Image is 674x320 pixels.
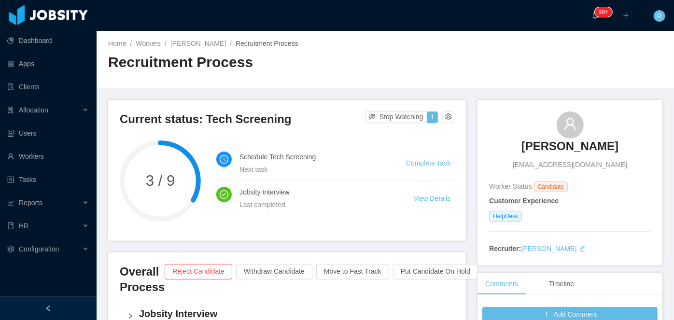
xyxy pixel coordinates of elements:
[393,264,478,279] button: Put Candidate On Hold
[521,245,576,252] a: [PERSON_NAME]
[7,107,14,113] i: icon: solution
[623,12,630,19] i: icon: plus
[521,139,618,160] a: [PERSON_NAME]
[521,139,618,154] h3: [PERSON_NAME]
[443,111,454,123] button: icon: setting
[579,245,586,252] i: icon: edit
[230,40,232,47] span: /
[220,155,228,164] i: icon: clock-circle
[165,40,167,47] span: /
[477,273,526,295] div: Comments
[414,195,451,202] a: View Details
[108,40,126,47] a: Home
[7,77,89,97] a: icon: auditClients
[220,190,228,199] i: icon: check-circle
[7,124,89,143] a: icon: robotUsers
[120,173,201,188] span: 3 / 9
[541,273,582,295] div: Timeline
[19,245,59,253] span: Configuration
[165,264,232,279] button: Reject Candidate
[120,111,365,127] h3: Current status: Tech Screening
[595,7,612,17] sup: 247
[489,245,521,252] strong: Recruiter:
[7,31,89,50] a: icon: pie-chartDashboard
[136,40,161,47] a: Workers
[406,159,450,167] a: Complete Task
[489,211,522,222] span: HelpDesk
[365,111,427,123] button: icon: eye-invisibleStop Watching
[489,197,559,205] strong: Customer Experience
[7,199,14,206] i: icon: line-chart
[108,53,385,72] h2: Recruitment Process
[7,147,89,166] a: icon: userWorkers
[239,187,391,197] h4: Jobsity Interview
[19,106,48,114] span: Allocation
[7,223,14,229] i: icon: book
[236,40,298,47] span: Recruitment Process
[19,222,28,230] span: HR
[236,264,312,279] button: Withdraw Candidate
[239,164,383,175] div: Next task
[657,10,662,22] span: R
[316,264,389,279] button: Move to Fast Track
[170,40,226,47] a: [PERSON_NAME]
[7,170,89,189] a: icon: profileTasks
[239,152,383,162] h4: Schedule Tech Screening
[563,117,577,131] i: icon: user
[427,111,438,123] button: 1
[513,160,627,170] span: [EMAIL_ADDRESS][DOMAIN_NAME]
[130,40,132,47] span: /
[489,182,534,190] span: Worker Status:
[127,313,133,319] i: icon: right
[7,246,14,252] i: icon: setting
[7,54,89,73] a: icon: appstoreApps
[592,12,599,19] i: icon: bell
[120,264,165,295] h3: Overall Process
[239,199,391,210] div: Last completed
[534,181,568,192] span: Candidate
[19,199,42,207] span: Reports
